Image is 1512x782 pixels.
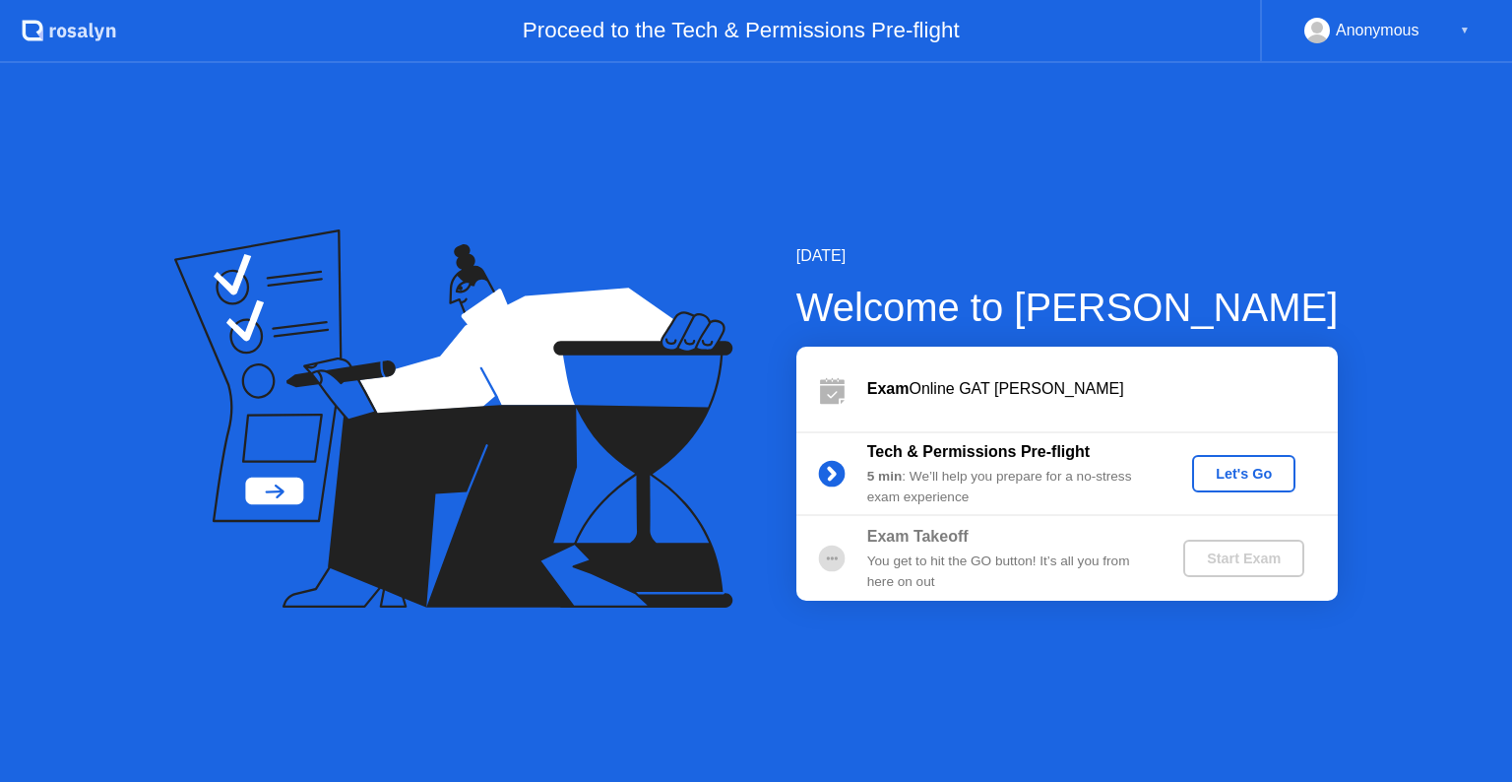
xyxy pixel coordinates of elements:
div: You get to hit the GO button! It’s all you from here on out [867,552,1151,592]
b: Tech & Permissions Pre-flight [867,443,1090,460]
div: [DATE] [796,244,1339,268]
div: Let's Go [1200,466,1288,482]
div: Online GAT [PERSON_NAME] [867,377,1338,401]
b: Exam [867,380,910,397]
b: Exam Takeoff [867,528,969,545]
button: Let's Go [1192,455,1295,492]
div: Welcome to [PERSON_NAME] [796,278,1339,337]
div: : We’ll help you prepare for a no-stress exam experience [867,467,1151,507]
div: Anonymous [1336,18,1419,43]
div: ▼ [1460,18,1470,43]
div: Start Exam [1191,551,1296,566]
b: 5 min [867,469,903,484]
button: Start Exam [1183,540,1304,577]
